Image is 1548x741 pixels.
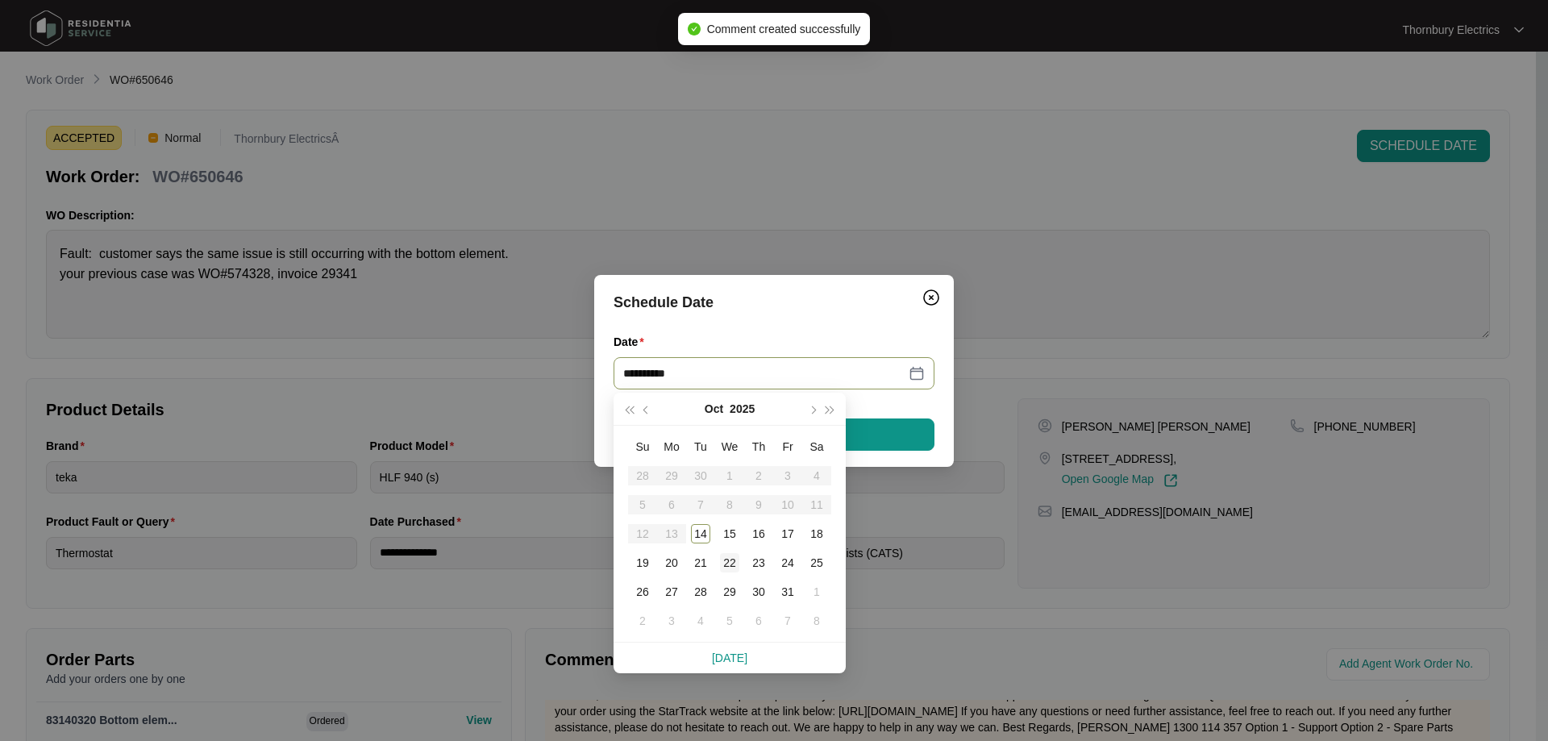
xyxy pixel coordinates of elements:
td: 2025-11-06 [744,606,773,635]
th: Mo [657,432,686,461]
td: 2025-10-20 [657,548,686,577]
td: 2025-10-19 [628,548,657,577]
td: 2025-10-26 [628,577,657,606]
th: We [715,432,744,461]
div: 19 [633,553,652,572]
div: 2 [633,611,652,631]
div: 23 [749,553,768,572]
div: 29 [720,582,739,602]
div: 30 [749,582,768,602]
td: 2025-10-25 [802,548,831,577]
div: 8 [807,611,826,631]
td: 2025-10-27 [657,577,686,606]
td: 2025-10-24 [773,548,802,577]
div: 1 [807,582,826,602]
td: 2025-10-17 [773,519,802,548]
div: 17 [778,524,797,543]
th: Sa [802,432,831,461]
td: 2025-10-18 [802,519,831,548]
div: 7 [778,611,797,631]
td: 2025-10-22 [715,548,744,577]
div: Schedule Date [614,291,934,314]
td: 2025-10-30 [744,577,773,606]
td: 2025-10-29 [715,577,744,606]
img: closeCircle [922,288,941,307]
div: 14 [691,524,710,543]
div: 15 [720,524,739,543]
div: 27 [662,582,681,602]
th: Tu [686,432,715,461]
div: 28 [691,582,710,602]
td: 2025-10-28 [686,577,715,606]
td: 2025-10-15 [715,519,744,548]
div: 5 [720,611,739,631]
td: 2025-11-02 [628,606,657,635]
td: 2025-11-04 [686,606,715,635]
a: [DATE] [712,651,747,664]
td: 2025-11-07 [773,606,802,635]
td: 2025-11-05 [715,606,744,635]
input: Date [623,364,905,382]
div: 18 [807,524,826,543]
td: 2025-10-21 [686,548,715,577]
div: 31 [778,582,797,602]
div: 22 [720,553,739,572]
div: 24 [778,553,797,572]
button: Close [918,285,944,310]
div: 25 [807,553,826,572]
td: 2025-11-03 [657,606,686,635]
th: Th [744,432,773,461]
div: 3 [662,611,681,631]
span: check-circle [688,23,701,35]
div: 20 [662,553,681,572]
th: Su [628,432,657,461]
th: Fr [773,432,802,461]
td: 2025-11-08 [802,606,831,635]
button: Oct [705,393,723,425]
td: 2025-11-01 [802,577,831,606]
td: 2025-10-14 [686,519,715,548]
div: 21 [691,553,710,572]
div: 16 [749,524,768,543]
span: Comment created successfully [707,23,861,35]
td: 2025-10-16 [744,519,773,548]
div: 4 [691,611,710,631]
label: Date [614,334,651,350]
div: 6 [749,611,768,631]
button: 2025 [730,393,755,425]
td: 2025-10-31 [773,577,802,606]
div: 26 [633,582,652,602]
td: 2025-10-23 [744,548,773,577]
